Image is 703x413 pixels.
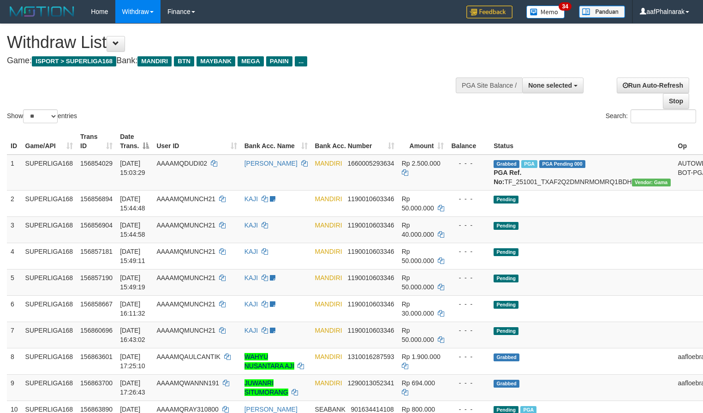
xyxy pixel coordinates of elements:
span: Copy 1310016287593 to clipboard [347,353,394,360]
span: Pending [494,327,518,335]
span: AAAAMQMUNCH21 [156,300,215,308]
span: 156856894 [80,195,113,203]
span: Pending [494,248,518,256]
span: MANDIRI [315,274,342,281]
span: Grabbed [494,160,519,168]
span: Copy 1190010603346 to clipboard [347,274,394,281]
span: Rp 50.000.000 [402,248,434,264]
span: [DATE] 15:03:29 [120,160,145,176]
td: TF_251001_TXAF2Q2DMNRMOMRQ1BDH [490,155,674,191]
span: AAAAMQWANNN191 [156,379,219,387]
input: Search: [631,109,696,123]
span: BTN [174,56,194,66]
select: Showentries [23,109,58,123]
span: MANDIRI [315,379,342,387]
span: Pending [494,222,518,230]
span: Rp 2.500.000 [402,160,441,167]
a: KAJI [244,248,258,255]
span: 156858667 [80,300,113,308]
a: KAJI [244,274,258,281]
span: Copy 901634414108 to clipboard [351,406,393,413]
span: MANDIRI [315,353,342,360]
span: ... [295,56,307,66]
span: MEGA [238,56,264,66]
td: 5 [7,269,22,295]
td: 8 [7,348,22,374]
th: Bank Acc. Number: activate to sort column ascending [311,128,398,155]
span: MANDIRI [315,221,342,229]
span: AAAAMQMUNCH21 [156,248,215,255]
span: 156863700 [80,379,113,387]
span: 156860696 [80,327,113,334]
span: MANDIRI [315,160,342,167]
span: Rp 50.000.000 [402,327,434,343]
span: Rp 800.000 [402,406,435,413]
span: [DATE] 16:43:02 [120,327,145,343]
span: [DATE] 17:25:10 [120,353,145,370]
td: 3 [7,216,22,243]
span: PANIN [266,56,292,66]
th: Amount: activate to sort column ascending [398,128,448,155]
span: AAAAMQMUNCH21 [156,274,215,281]
span: 156857181 [80,248,113,255]
th: Date Trans.: activate to sort column descending [116,128,153,155]
td: 1 [7,155,22,191]
div: - - - [451,352,486,361]
span: Rp 694.000 [402,379,435,387]
td: SUPERLIGA168 [22,374,77,401]
th: Game/API: activate to sort column ascending [22,128,77,155]
img: Feedback.jpg [466,6,512,18]
span: Rp 40.000.000 [402,221,434,238]
span: 156856904 [80,221,113,229]
div: PGA Site Balance / [456,78,522,93]
span: [DATE] 15:49:11 [120,248,145,264]
img: Button%20Memo.svg [526,6,565,18]
span: Copy 1190010603346 to clipboard [347,300,394,308]
span: MANDIRI [315,248,342,255]
h4: Game: Bank: [7,56,459,66]
div: - - - [451,194,486,204]
b: PGA Ref. No: [494,169,521,186]
span: Pending [494,275,518,282]
th: Balance [447,128,490,155]
span: ISPORT > SUPERLIGA168 [32,56,116,66]
a: Stop [663,93,689,109]
a: KAJI [244,221,258,229]
span: Pending [494,196,518,204]
span: AAAAMQAULCANTIK [156,353,220,360]
span: Copy 1190010603346 to clipboard [347,195,394,203]
th: Status [490,128,674,155]
span: [DATE] 17:26:43 [120,379,145,396]
span: 156854029 [80,160,113,167]
div: - - - [451,299,486,309]
td: SUPERLIGA168 [22,155,77,191]
span: Grabbed [494,380,519,388]
th: Trans ID: activate to sort column ascending [77,128,116,155]
div: - - - [451,247,486,256]
span: MANDIRI [315,327,342,334]
span: Copy 1290013052341 to clipboard [347,379,394,387]
span: AAAAMQDUDI02 [156,160,207,167]
td: SUPERLIGA168 [22,348,77,374]
a: Run Auto-Refresh [617,78,689,93]
td: 4 [7,243,22,269]
div: - - - [451,378,486,388]
a: KAJI [244,327,258,334]
span: [DATE] 16:11:32 [120,300,145,317]
span: PGA Pending [539,160,585,168]
span: MAYBANK [197,56,235,66]
span: AAAAMQMUNCH21 [156,327,215,334]
button: None selected [522,78,584,93]
td: 7 [7,322,22,348]
span: Pending [494,301,518,309]
span: Grabbed [494,353,519,361]
span: Vendor URL: https://trx31.1velocity.biz [632,179,671,186]
div: - - - [451,273,486,282]
a: WAHYU NUSANTARA AJI [244,353,294,370]
span: 34 [559,2,571,11]
span: [DATE] 15:44:48 [120,195,145,212]
div: - - - [451,326,486,335]
span: None selected [528,82,572,89]
span: Rp 1.900.000 [402,353,441,360]
span: 156857190 [80,274,113,281]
